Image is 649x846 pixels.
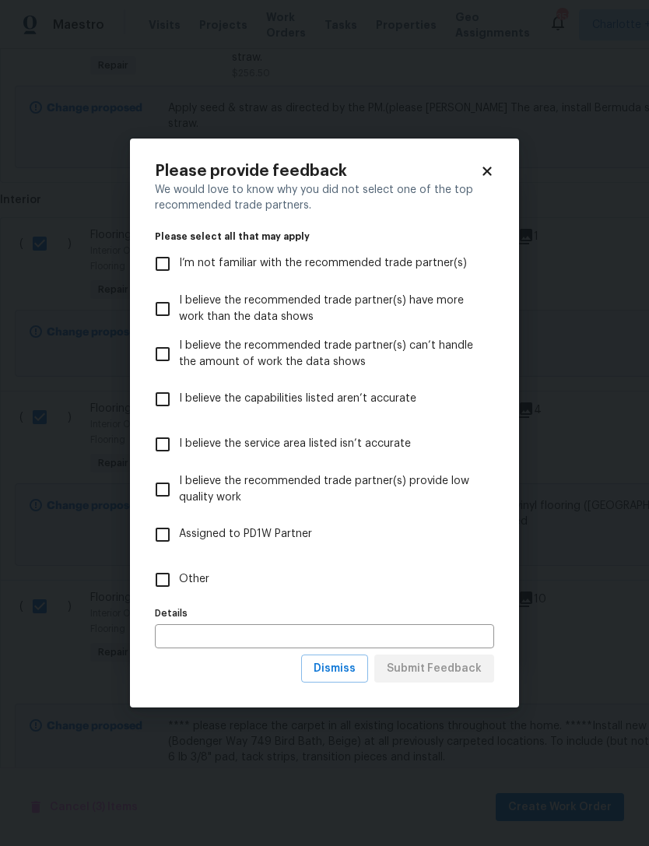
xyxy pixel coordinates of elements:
[155,609,494,618] label: Details
[179,255,467,272] span: I’m not familiar with the recommended trade partner(s)
[179,436,411,452] span: I believe the service area listed isn’t accurate
[314,659,356,679] span: Dismiss
[179,293,482,325] span: I believe the recommended trade partner(s) have more work than the data shows
[155,232,494,241] legend: Please select all that may apply
[179,526,312,542] span: Assigned to PD1W Partner
[179,473,482,506] span: I believe the recommended trade partner(s) provide low quality work
[301,655,368,683] button: Dismiss
[179,571,209,588] span: Other
[155,182,494,213] div: We would love to know why you did not select one of the top recommended trade partners.
[155,163,480,179] h2: Please provide feedback
[179,391,416,407] span: I believe the capabilities listed aren’t accurate
[179,338,482,370] span: I believe the recommended trade partner(s) can’t handle the amount of work the data shows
